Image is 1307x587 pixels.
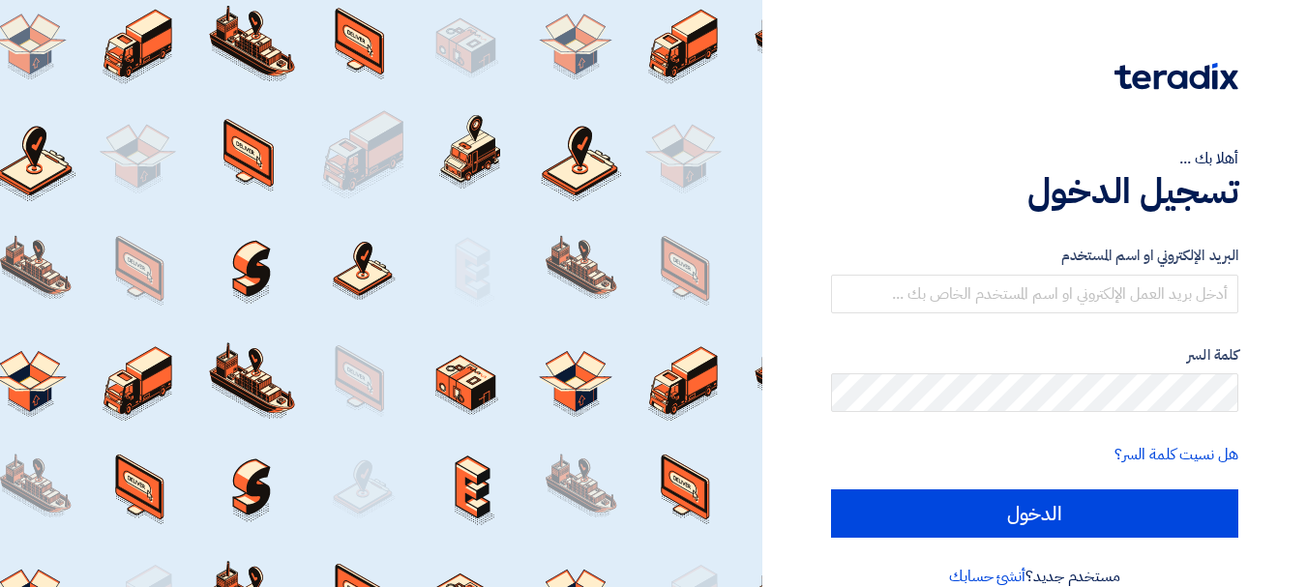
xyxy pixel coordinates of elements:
input: الدخول [831,489,1238,538]
label: البريد الإلكتروني او اسم المستخدم [831,245,1238,267]
img: Teradix logo [1114,63,1238,90]
div: أهلا بك ... [831,147,1238,170]
input: أدخل بريد العمل الإلكتروني او اسم المستخدم الخاص بك ... [831,275,1238,313]
label: كلمة السر [831,344,1238,367]
a: هل نسيت كلمة السر؟ [1114,443,1238,466]
h1: تسجيل الدخول [831,170,1238,213]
